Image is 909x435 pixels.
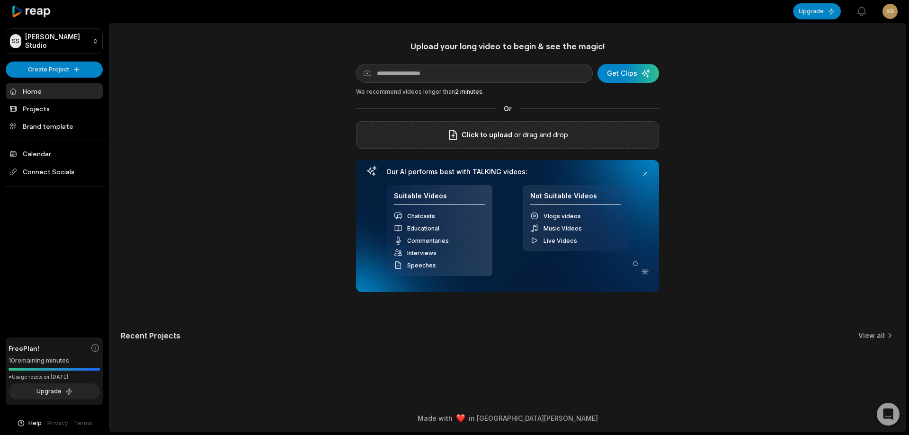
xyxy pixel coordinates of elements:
[9,373,100,381] div: *Usage resets on [DATE]
[407,213,435,220] span: Chatcasts
[394,192,485,205] h4: Suitable Videos
[597,64,659,83] button: Get Clips
[544,237,577,244] span: Live Videos
[496,104,519,114] span: Or
[858,331,885,340] a: View all
[28,419,42,427] span: Help
[25,33,89,50] p: [PERSON_NAME] Studio
[6,118,103,134] a: Brand template
[793,3,841,19] button: Upgrade
[9,383,100,399] button: Upgrade
[10,34,21,48] div: SS
[6,101,103,116] a: Projects
[544,213,581,220] span: Vlogs videos
[118,413,897,423] div: Made with in [GEOGRAPHIC_DATA][PERSON_NAME]
[6,83,103,99] a: Home
[356,41,659,52] h1: Upload your long video to begin & see the magic!
[17,419,42,427] button: Help
[455,88,482,95] span: 2 minutes
[386,168,629,176] h3: Our AI performs best with TALKING videos:
[877,403,900,426] div: Open Intercom Messenger
[407,237,449,244] span: Commentaries
[407,262,436,269] span: Speeches
[512,129,568,141] p: or drag and drop
[530,192,621,205] h4: Not Suitable Videos
[9,356,100,365] div: 10 remaining minutes
[121,331,180,340] h2: Recent Projects
[47,419,68,427] a: Privacy
[544,225,582,232] span: Music Videos
[462,129,512,141] span: Click to upload
[6,163,103,180] span: Connect Socials
[6,62,103,78] button: Create Project
[6,146,103,161] a: Calendar
[74,419,92,427] a: Terms
[407,225,439,232] span: Educational
[407,249,437,257] span: Interviews
[356,88,659,96] div: We recommend videos longer than .
[456,414,465,423] img: heart emoji
[9,343,39,353] span: Free Plan!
